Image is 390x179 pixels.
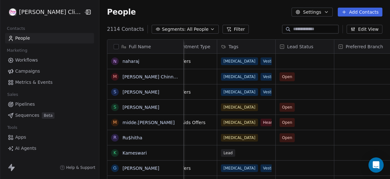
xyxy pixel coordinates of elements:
div: S [114,89,116,95]
a: [PERSON_NAME] Chinna [PERSON_NAME] [123,74,214,79]
span: Appointment Type [170,43,210,50]
span: Vestib Offers [162,89,213,95]
img: RASYA-Clinic%20Circle%20icon%20Transparent.png [9,8,16,16]
span: [MEDICAL_DATA] [221,57,258,65]
span: Hearing Aids Offers [162,119,213,126]
div: Appointment Type [159,40,217,53]
div: n [113,58,116,65]
button: Filter [223,25,249,34]
span: Marketing [4,46,30,55]
span: Vestib Offers [162,58,213,64]
span: Tags [229,43,238,50]
span: Beta [42,112,54,119]
a: Workflows [5,55,94,65]
span: [MEDICAL_DATA] [221,119,258,126]
span: Pipelines [15,101,35,108]
a: Kameswari [123,150,147,156]
a: naharaj [123,59,139,64]
span: [MEDICAL_DATA] [221,134,258,142]
span: [MEDICAL_DATA] [221,103,258,111]
a: [PERSON_NAME] [123,89,159,95]
a: Help & Support [60,165,95,170]
div: Tags [217,40,275,53]
span: People [107,7,136,17]
span: AI Agents [15,145,36,152]
div: G [113,165,117,171]
a: midde.[PERSON_NAME] [123,120,175,125]
a: SequencesBeta [5,110,94,121]
span: Tools [4,123,20,132]
span: [MEDICAL_DATA] [221,88,258,96]
span: Open [282,104,292,110]
span: Sales [4,90,21,99]
span: Vestib Offers [162,165,213,171]
span: Workflows [15,57,38,63]
a: Apps [5,132,94,143]
span: Preferred Branch [346,43,383,50]
span: Full Name [129,43,151,50]
a: People [5,33,94,43]
div: Full Name [107,40,183,53]
div: S [114,104,116,110]
span: Vestib [261,57,277,65]
span: Campaigns [15,68,40,75]
button: Edit View [347,25,382,34]
a: Ru$hitha [123,135,142,140]
span: Segments: [162,26,186,33]
span: All People [187,26,209,33]
span: Open [282,119,292,126]
span: Vestib [261,164,277,172]
span: [MEDICAL_DATA] [221,73,258,81]
div: K [114,149,116,156]
a: Metrics & Events [5,77,94,88]
span: People [15,35,30,42]
span: Contacts [4,24,28,33]
span: Open [282,74,292,80]
span: Help & Support [66,165,95,170]
a: Pipelines [5,99,94,109]
div: R [113,134,116,141]
span: Hearing Aids [261,119,290,126]
span: Open [282,135,292,141]
button: Add Contacts [338,8,382,17]
span: Apps [15,134,26,141]
span: Vestib [261,88,277,96]
span: Sequences [15,112,39,119]
div: Open Intercom Messenger [368,157,384,173]
span: [MEDICAL_DATA] [221,164,258,172]
div: M [113,73,117,80]
span: Vestib [261,73,277,81]
span: [PERSON_NAME] Clinic External [19,8,82,16]
span: 2114 Contacts [107,25,144,33]
div: m [113,119,117,126]
a: [PERSON_NAME] [123,105,159,110]
span: Metrics & Events [15,79,53,86]
a: [PERSON_NAME] [123,166,159,171]
a: AI Agents [5,143,94,154]
span: Lead [221,149,235,157]
button: Settings [292,8,332,17]
a: Campaigns [5,66,94,76]
div: Lead Status [276,40,334,53]
button: [PERSON_NAME] Clinic External [8,7,79,17]
span: Lead Status [287,43,313,50]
